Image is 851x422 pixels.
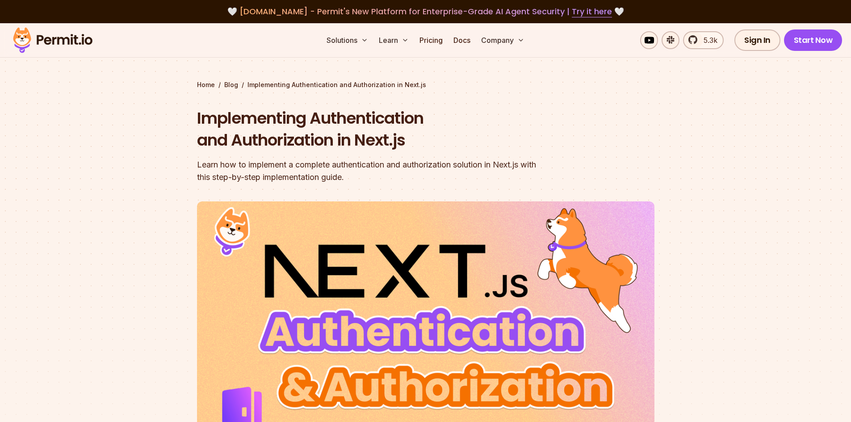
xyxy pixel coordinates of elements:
a: Blog [224,80,238,89]
span: [DOMAIN_NAME] - Permit's New Platform for Enterprise-Grade AI Agent Security | [239,6,612,17]
a: Pricing [416,31,446,49]
button: Learn [375,31,412,49]
a: 5.3k [683,31,724,49]
h1: Implementing Authentication and Authorization in Next.js [197,107,540,151]
div: Learn how to implement a complete authentication and authorization solution in Next.js with this ... [197,159,540,184]
span: 5.3k [698,35,717,46]
a: Home [197,80,215,89]
a: Sign In [734,29,780,51]
button: Company [478,31,528,49]
div: / / [197,80,654,89]
div: 🤍 🤍 [21,5,830,18]
a: Start Now [784,29,843,51]
img: Permit logo [9,25,96,55]
a: Try it here [572,6,612,17]
a: Docs [450,31,474,49]
button: Solutions [323,31,372,49]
